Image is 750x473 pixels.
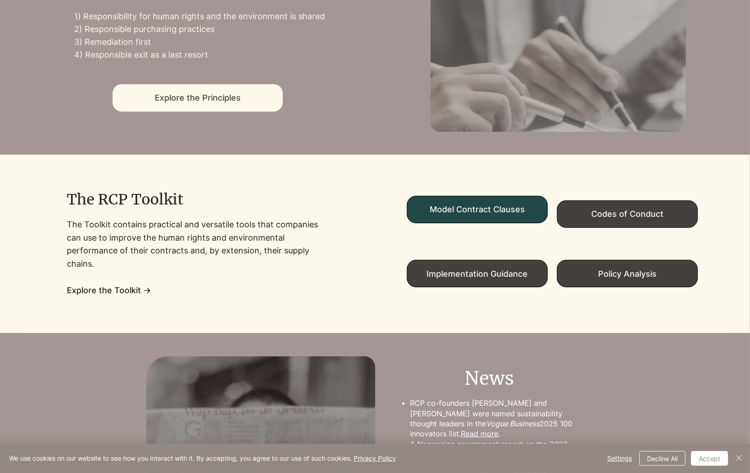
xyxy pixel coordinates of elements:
p: 3) Remediation first [74,36,340,48]
a: Codes of Conduct [557,200,698,228]
h2: The RCP Toolkit [67,190,264,209]
button: Accept [691,451,728,466]
span: Model Contract Clauses [430,204,525,214]
a: Explore the Principles [113,84,283,112]
h2: News [397,365,582,391]
p: The Toolkit contains practical and versatile tools that companies can use to improve the human ri... [67,218,329,271]
a: Privacy Policy [354,454,396,462]
a: Read more [461,429,498,438]
span: Policy Analysis [598,269,657,279]
span: We use cookies on our website to see how you interact with it. By accepting, you agree to our use... [9,454,396,462]
span: Explore the Principles [155,93,241,102]
span: Implementation Guidance [426,269,528,279]
a: Implementation Guidance [407,260,548,287]
a: Explore the Toolkit → [67,285,151,295]
span: RCP co-founders [PERSON_NAME] and [PERSON_NAME] were named sustainability thought leaders in the ... [410,398,572,438]
img: Close [734,452,745,463]
p: 4) Responsible exit as a last resort [74,48,340,61]
span: Vogue Business [486,419,540,428]
button: Decline All [639,451,685,466]
p: 1) Responsibility for human rights and the environment is shared [74,10,340,23]
a: Model Contract Clauses [407,196,548,223]
p: 2) Responsible purchasing practices [74,23,340,36]
span: Codes of Conduct [591,209,664,219]
span: Settings [607,451,632,465]
a: Policy Analysis [557,260,698,287]
button: Close [734,451,745,466]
